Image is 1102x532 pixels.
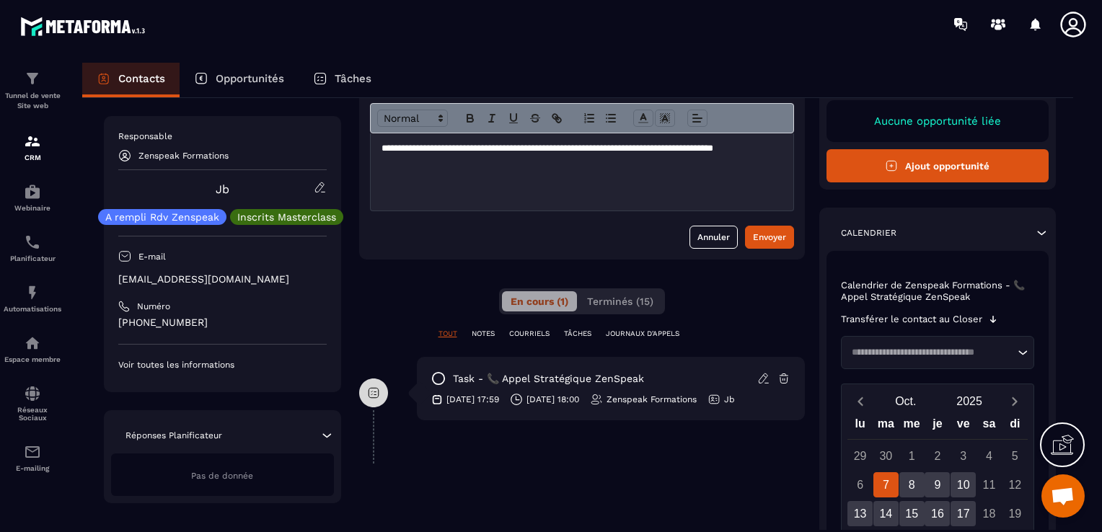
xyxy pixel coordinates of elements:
[446,394,499,405] p: [DATE] 17:59
[511,296,568,307] span: En cours (1)
[578,291,662,311] button: Terminés (15)
[587,296,653,307] span: Terminés (15)
[105,212,219,222] p: A rempli Rdv Zenspeak
[841,227,896,239] p: Calendrier
[118,272,327,286] p: [EMAIL_ADDRESS][DOMAIN_NAME]
[689,226,738,249] button: Annuler
[24,443,41,461] img: email
[847,501,873,526] div: 13
[977,501,1002,526] div: 18
[873,501,899,526] div: 14
[873,472,899,497] div: 7
[4,355,61,363] p: Espace membre
[472,329,495,339] p: NOTES
[1041,474,1085,518] div: Ouvrir le chat
[24,234,41,251] img: scheduler
[847,472,873,497] div: 6
[899,472,925,497] div: 8
[4,59,61,122] a: formationformationTunnel de vente Site web
[951,414,977,439] div: ve
[874,389,938,414] button: Open months overlay
[180,63,299,97] a: Opportunités
[4,305,61,313] p: Automatisations
[82,63,180,97] a: Contacts
[125,430,222,441] p: Réponses Planificateur
[4,91,61,111] p: Tunnel de vente Site web
[4,406,61,422] p: Réseaux Sociaux
[137,301,170,312] p: Numéro
[4,464,61,472] p: E-mailing
[724,394,735,405] p: Jb
[138,151,229,161] p: Zenspeak Formations
[20,13,150,40] img: logo
[925,472,950,497] div: 9
[753,230,786,244] div: Envoyer
[841,336,1035,369] div: Search for option
[216,182,229,196] a: Jb
[118,316,327,329] p: [PHONE_NUMBER]
[873,443,899,469] div: 30
[4,433,61,483] a: emailemailE-mailing
[438,329,457,339] p: TOUT
[1002,472,1028,497] div: 12
[24,183,41,200] img: automations
[4,204,61,212] p: Webinaire
[4,273,61,324] a: automationsautomationsAutomatisations
[847,391,874,411] button: Previous month
[526,394,579,405] p: [DATE] 18:00
[453,372,644,386] p: task - 📞 Appel Stratégique ZenSpeak
[4,324,61,374] a: automationsautomationsEspace membre
[1002,443,1028,469] div: 5
[899,414,925,439] div: me
[138,251,166,262] p: E-mail
[4,223,61,273] a: schedulerschedulerPlanificateur
[1002,501,1028,526] div: 19
[299,63,386,97] a: Tâches
[899,443,925,469] div: 1
[564,329,591,339] p: TÂCHES
[216,72,284,85] p: Opportunités
[502,291,577,311] button: En cours (1)
[606,329,679,339] p: JOURNAUX D'APPELS
[24,284,41,301] img: automations
[4,254,61,262] p: Planificateur
[4,172,61,223] a: automationsautomationsWebinaire
[977,472,1002,497] div: 11
[847,443,873,469] div: 29
[4,374,61,433] a: social-networksocial-networkRéseaux Sociaux
[925,501,950,526] div: 16
[24,133,41,150] img: formation
[118,130,327,142] p: Responsable
[607,394,697,405] p: Zenspeak Formations
[4,122,61,172] a: formationformationCRM
[24,70,41,87] img: formation
[118,359,327,371] p: Voir toutes les informations
[4,154,61,161] p: CRM
[873,414,899,439] div: ma
[847,345,1015,360] input: Search for option
[977,414,1002,439] div: sa
[925,414,951,439] div: je
[24,385,41,402] img: social-network
[1002,414,1028,439] div: di
[237,212,336,222] p: Inscrits Masterclass
[977,443,1002,469] div: 4
[841,314,982,325] p: Transférer le contact au Closer
[951,443,976,469] div: 3
[925,443,950,469] div: 2
[841,280,1035,303] p: Calendrier de Zenspeak Formations - 📞 Appel Stratégique ZenSpeak
[745,226,794,249] button: Envoyer
[1001,391,1028,411] button: Next month
[847,414,873,439] div: lu
[841,115,1035,128] p: Aucune opportunité liée
[191,471,253,481] span: Pas de donnée
[24,334,41,352] img: automations
[118,72,165,85] p: Contacts
[335,72,371,85] p: Tâches
[509,329,550,339] p: COURRIELS
[938,389,1001,414] button: Open years overlay
[827,149,1049,182] button: Ajout opportunité
[951,501,976,526] div: 17
[899,501,925,526] div: 15
[951,472,976,497] div: 10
